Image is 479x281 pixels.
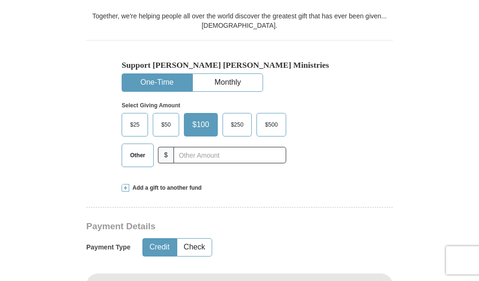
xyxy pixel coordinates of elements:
span: $500 [260,118,282,132]
button: Check [177,239,212,256]
h5: Support [PERSON_NAME] [PERSON_NAME] Ministries [122,60,357,70]
h5: Payment Type [86,243,131,251]
div: Together, we're helping people all over the world discover the greatest gift that has ever been g... [86,11,393,30]
h3: Payment Details [86,221,327,232]
button: Credit [143,239,176,256]
button: Monthly [193,74,263,91]
span: Other [125,148,150,162]
span: $250 [226,118,248,132]
button: One-Time [122,74,192,91]
span: $ [158,147,174,163]
span: $50 [157,118,175,132]
span: $100 [188,118,214,132]
strong: Select Giving Amount [122,102,180,109]
input: Other Amount [173,147,286,163]
span: Add a gift to another fund [129,184,202,192]
span: $25 [125,118,144,132]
